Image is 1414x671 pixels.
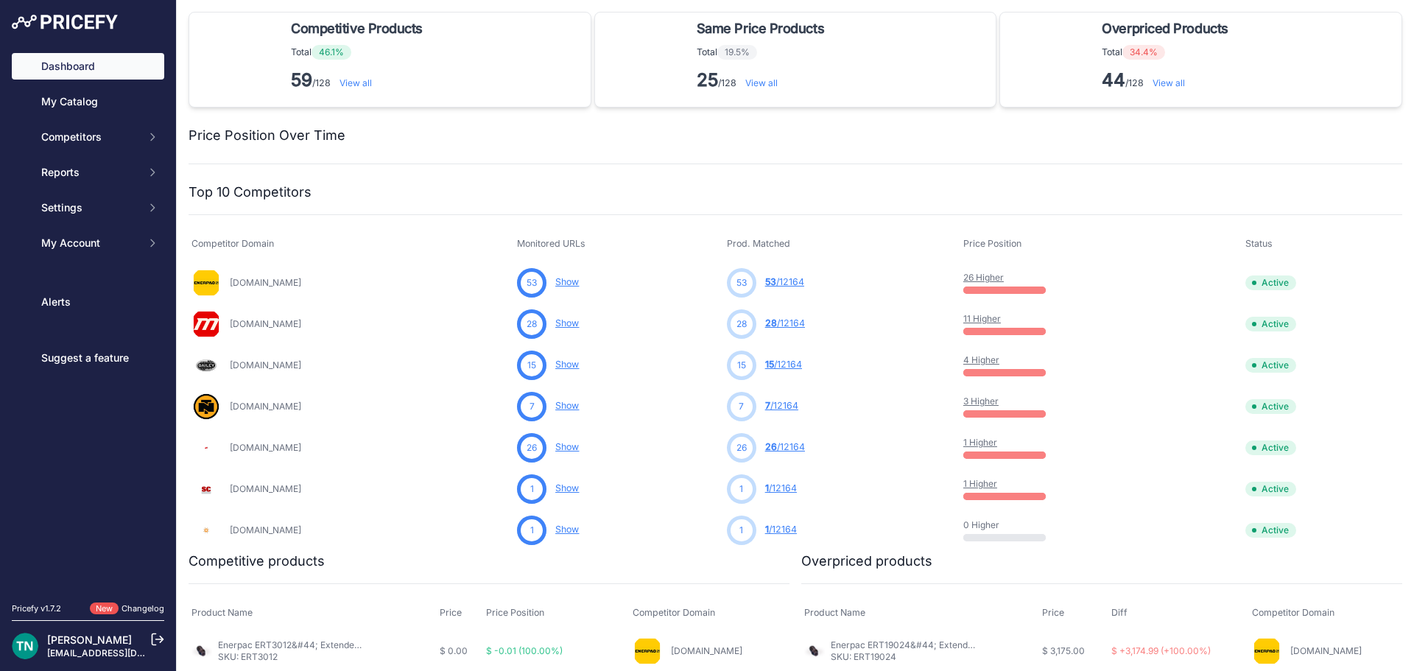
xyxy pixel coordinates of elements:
[633,607,715,618] span: Competitor Domain
[801,551,932,572] h2: Overpriced products
[440,607,462,618] span: Price
[555,359,579,370] a: Show
[555,400,579,411] a: Show
[440,645,468,656] span: $ 0.00
[12,230,164,256] button: My Account
[736,276,747,289] span: 53
[47,633,132,646] a: [PERSON_NAME]
[218,651,365,663] p: SKU: ERT3012
[765,524,797,535] a: 1/12164
[12,124,164,150] button: Competitors
[41,200,138,215] span: Settings
[41,130,138,144] span: Competitors
[340,77,372,88] a: View all
[765,359,774,370] span: 15
[12,53,164,585] nav: Sidebar
[1042,607,1064,618] span: Price
[530,400,535,413] span: 7
[555,482,579,493] a: Show
[697,69,718,91] strong: 25
[486,607,544,618] span: Price Position
[12,603,61,615] div: Pricefy v1.7.2
[831,639,1163,650] a: Enerpac ERT19024&#44; Extended Reaction Arm for RSL19000 Torque Wrench
[736,317,747,331] span: 28
[12,289,164,315] a: Alerts
[765,441,805,452] a: 26/12164
[291,69,312,91] strong: 59
[530,524,534,537] span: 1
[527,441,537,454] span: 26
[230,318,301,329] a: [DOMAIN_NAME]
[963,238,1021,249] span: Price Position
[12,53,164,80] a: Dashboard
[1153,77,1185,88] a: View all
[1245,358,1296,373] span: Active
[745,77,778,88] a: View all
[517,238,585,249] span: Monitored URLs
[555,524,579,535] a: Show
[555,441,579,452] a: Show
[122,603,164,614] a: Changelog
[189,551,325,572] h2: Competitive products
[1102,68,1234,92] p: /128
[230,442,301,453] a: [DOMAIN_NAME]
[530,482,534,496] span: 1
[963,396,999,407] a: 3 Higher
[963,478,997,489] a: 1 Higher
[12,194,164,221] button: Settings
[963,272,1004,283] a: 26 Higher
[189,125,345,146] h2: Price Position Over Time
[765,400,770,411] span: 7
[291,68,429,92] p: /128
[736,441,747,454] span: 26
[963,354,999,365] a: 4 Higher
[727,238,790,249] span: Prod. Matched
[1102,18,1228,39] span: Overpriced Products
[1111,645,1211,656] span: $ +3,174.99 (+100.00%)
[555,317,579,329] a: Show
[230,524,301,535] a: [DOMAIN_NAME]
[765,482,769,493] span: 1
[41,236,138,250] span: My Account
[312,45,351,60] span: 46.1%
[765,524,769,535] span: 1
[1245,399,1296,414] span: Active
[230,359,301,370] a: [DOMAIN_NAME]
[230,277,301,288] a: [DOMAIN_NAME]
[804,607,865,618] span: Product Name
[737,359,746,372] span: 15
[831,651,978,663] p: SKU: ERT19024
[1245,440,1296,455] span: Active
[739,524,743,537] span: 1
[1102,69,1125,91] strong: 44
[765,317,777,329] span: 28
[739,482,743,496] span: 1
[1245,275,1296,290] span: Active
[191,238,274,249] span: Competitor Domain
[41,165,138,180] span: Reports
[527,359,536,372] span: 15
[1252,607,1334,618] span: Competitor Domain
[765,400,798,411] a: 7/12164
[189,182,312,203] h2: Top 10 Competitors
[765,276,804,287] a: 53/12164
[486,645,563,656] span: $ -0.01 (100.00%)
[1122,45,1165,60] span: 34.4%
[291,45,429,60] p: Total
[47,647,201,658] a: [EMAIL_ADDRESS][DOMAIN_NAME]
[739,400,744,413] span: 7
[1245,523,1296,538] span: Active
[765,359,802,370] a: 15/12164
[191,607,253,618] span: Product Name
[671,645,742,656] a: [DOMAIN_NAME]
[697,18,824,39] span: Same Price Products
[527,317,537,331] span: 28
[230,401,301,412] a: [DOMAIN_NAME]
[527,276,537,289] span: 53
[218,639,541,650] a: Enerpac ERT3012&#44; Extended Reaction Arm for RSL3000 Torque Wrench
[555,276,579,287] a: Show
[1102,45,1234,60] p: Total
[230,483,301,494] a: [DOMAIN_NAME]
[1245,317,1296,331] span: Active
[963,519,1058,531] p: 0 Higher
